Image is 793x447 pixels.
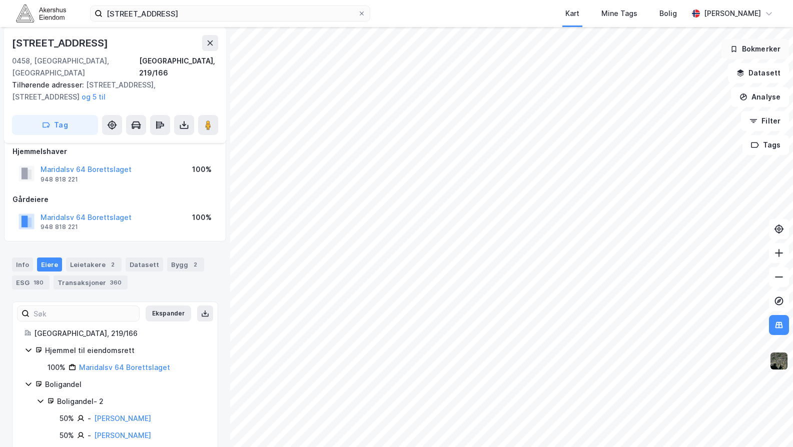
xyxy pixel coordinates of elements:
div: [PERSON_NAME] [704,7,761,19]
div: 2 [190,259,200,269]
div: 50% [60,412,74,424]
div: Datasett [126,257,163,271]
div: Hjemmel til eiendomsrett [45,344,206,356]
a: Maridalsv 64 Borettslaget [79,363,170,371]
img: 9k= [769,351,788,370]
div: Hjemmelshaver [13,145,218,157]
div: - [88,412,91,424]
button: Tag [12,115,98,135]
button: Analyse [731,87,789,107]
div: [STREET_ADDRESS], [STREET_ADDRESS] [12,79,210,103]
div: 100% [192,211,212,223]
div: 180 [32,277,46,287]
div: Boligandel - 2 [57,395,206,407]
div: 0458, [GEOGRAPHIC_DATA], [GEOGRAPHIC_DATA] [12,55,139,79]
div: Bygg [167,257,204,271]
div: 360 [108,277,124,287]
div: Eiere [37,257,62,271]
div: - [88,429,91,441]
div: 100% [48,361,66,373]
div: [GEOGRAPHIC_DATA], 219/166 [34,327,206,339]
div: Kontrollprogram for chat [743,399,793,447]
input: Søk på adresse, matrikkel, gårdeiere, leietakere eller personer [103,6,358,21]
button: Tags [742,135,789,155]
input: Søk [30,306,139,321]
div: Leietakere [66,257,122,271]
div: ESG [12,275,50,289]
div: [GEOGRAPHIC_DATA], 219/166 [139,55,218,79]
img: akershus-eiendom-logo.9091f326c980b4bce74ccdd9f866810c.svg [16,4,66,22]
div: Gårdeiere [13,193,218,205]
div: 2 [108,259,118,269]
div: Transaksjoner [54,275,128,289]
button: Datasett [728,63,789,83]
div: Info [12,257,33,271]
div: 100% [192,163,212,175]
a: [PERSON_NAME] [94,431,151,439]
a: [PERSON_NAME] [94,414,151,422]
div: Kart [565,7,579,19]
button: Filter [741,111,789,131]
div: 948 818 221 [41,223,78,231]
span: Tilhørende adresser: [12,80,86,89]
div: Boligandel [45,378,206,390]
div: Mine Tags [601,7,637,19]
button: Ekspander [146,305,191,321]
div: [STREET_ADDRESS] [12,35,110,51]
div: Bolig [659,7,677,19]
button: Bokmerker [721,39,789,59]
div: 50% [60,429,74,441]
div: 948 818 221 [41,175,78,183]
iframe: Chat Widget [743,399,793,447]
